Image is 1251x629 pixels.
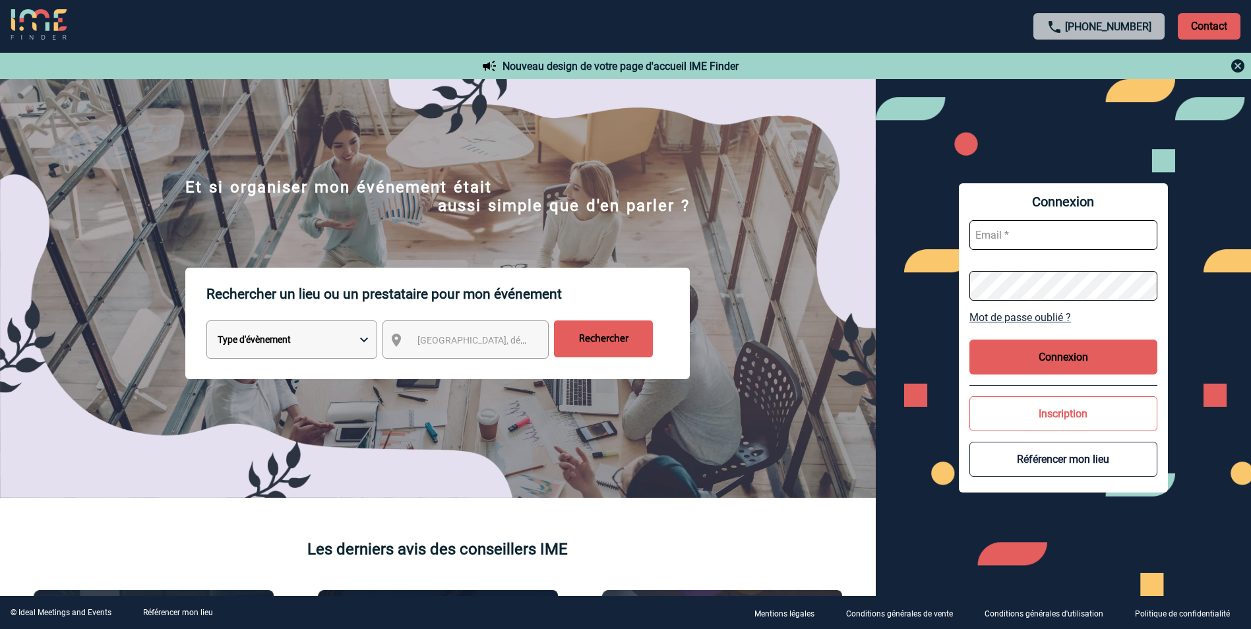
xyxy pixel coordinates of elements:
p: Rechercher un lieu ou un prestataire pour mon événement [206,268,690,320]
input: Email * [969,220,1157,250]
p: Conditions générales de vente [846,609,953,618]
button: Référencer mon lieu [969,442,1157,477]
a: [PHONE_NUMBER] [1065,20,1151,33]
a: Référencer mon lieu [143,608,213,617]
p: Conditions générales d'utilisation [985,609,1103,618]
img: call-24-px.png [1047,19,1062,35]
span: [GEOGRAPHIC_DATA], département, région... [417,335,601,345]
a: Mot de passe oublié ? [969,311,1157,324]
div: © Ideal Meetings and Events [11,608,111,617]
a: Politique de confidentialité [1124,607,1251,619]
a: Mentions légales [744,607,836,619]
p: Contact [1178,13,1240,40]
a: Conditions générales de vente [836,607,974,619]
button: Inscription [969,396,1157,431]
span: Connexion [969,194,1157,210]
input: Rechercher [554,320,653,357]
a: Conditions générales d'utilisation [974,607,1124,619]
button: Connexion [969,340,1157,374]
p: Politique de confidentialité [1135,609,1230,618]
p: Mentions légales [754,609,814,618]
